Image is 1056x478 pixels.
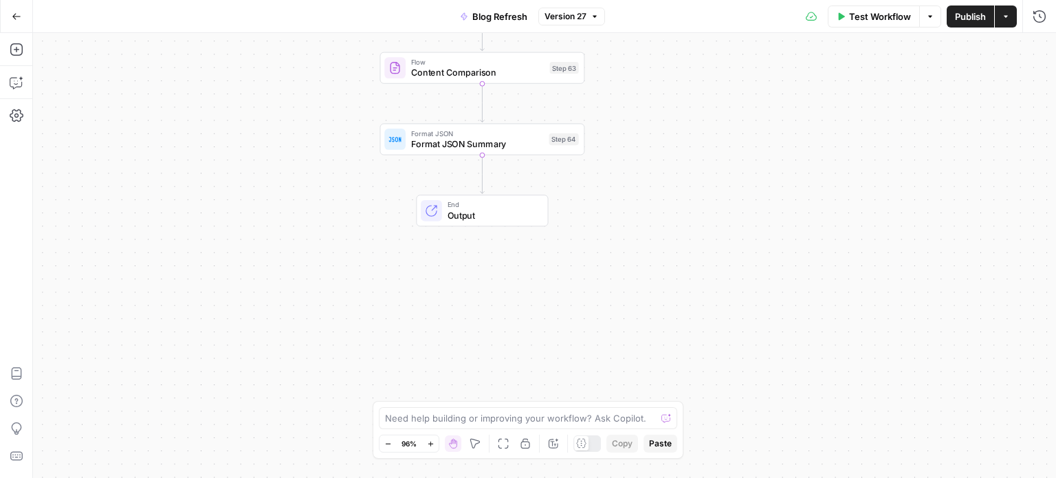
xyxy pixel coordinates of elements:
span: Copy [612,437,632,450]
span: Output [448,208,538,221]
span: Publish [955,10,986,23]
span: Format JSON Summary [411,138,544,151]
button: Copy [606,435,638,453]
span: Flow [411,56,544,67]
span: Content Comparison [411,66,544,79]
button: Publish [947,6,994,28]
button: Blog Refresh [452,6,536,28]
button: Version 27 [538,8,605,25]
span: Format JSON [411,128,544,138]
div: EndOutput [379,195,584,226]
g: Edge from step_174-conditional-end to step_63 [481,26,485,51]
button: Test Workflow [828,6,919,28]
span: 96% [401,438,417,449]
span: Blog Refresh [472,10,527,23]
div: Format JSONFormat JSON SummaryStep 64 [379,123,584,155]
button: Paste [643,435,677,453]
div: Step 63 [549,62,578,74]
div: Step 64 [549,133,579,145]
span: Test Workflow [849,10,911,23]
span: Paste [649,437,672,450]
div: FlowContent ComparisonStep 63 [379,52,584,84]
span: End [448,199,538,210]
g: Edge from step_64 to end [481,155,485,193]
g: Edge from step_63 to step_64 [481,83,485,122]
span: Version 27 [544,10,586,23]
img: vrinnnclop0vshvmafd7ip1g7ohf [388,61,401,74]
